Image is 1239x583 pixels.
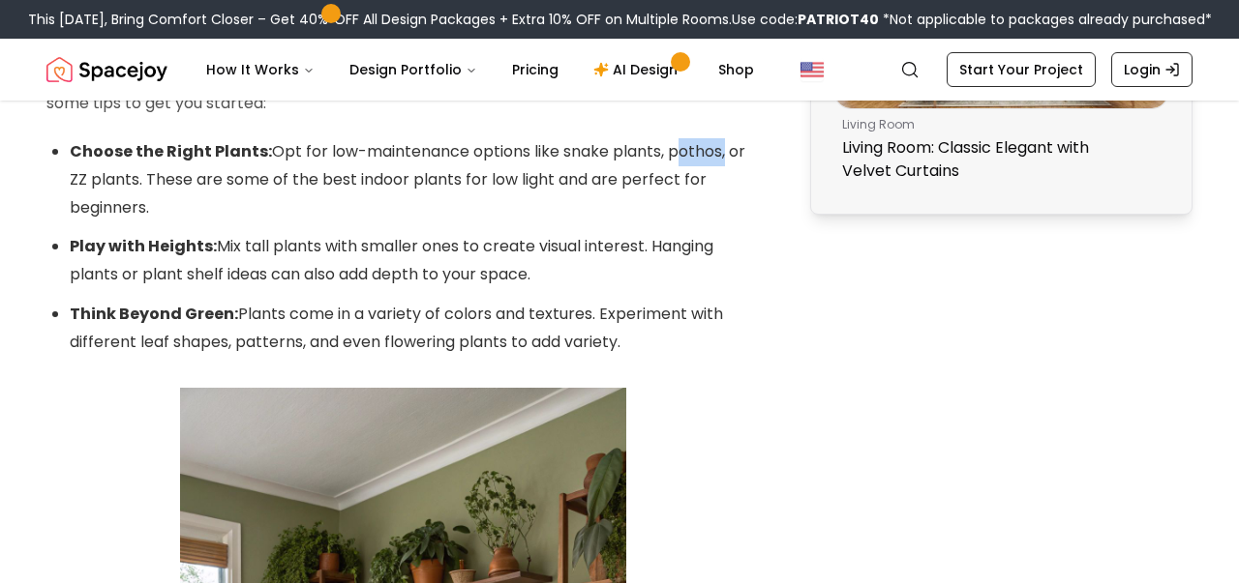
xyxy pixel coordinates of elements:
[798,10,879,29] b: PATRIOT40
[70,301,760,357] li: Plants come in a variety of colors and textures. Experiment with different leaf shapes, patterns,...
[70,140,272,162] strong: Choose the Right Plants:
[46,50,167,89] a: Spacejoy
[879,10,1212,29] span: *Not applicable to packages already purchased*
[191,50,770,89] nav: Main
[703,50,770,89] a: Shop
[842,117,1153,132] p: living room
[191,50,330,89] button: How It Works
[70,235,217,257] strong: Play with Heights:
[578,50,699,89] a: AI Design
[70,138,760,221] li: Opt for low-maintenance options like snake plants, pothos, or ZZ plants. These are some of the be...
[70,303,238,325] strong: Think Beyond Green:
[28,10,1212,29] div: This [DATE], Bring Comfort Closer – Get 40% OFF All Design Packages + Extra 10% OFF on Multiple R...
[46,50,167,89] img: Spacejoy Logo
[497,50,574,89] a: Pricing
[1111,52,1193,87] a: Login
[732,10,879,29] span: Use code:
[801,58,824,81] img: United States
[947,52,1096,87] a: Start Your Project
[46,39,1193,101] nav: Global
[70,233,760,289] li: Mix tall plants with smaller ones to create visual interest. Hanging plants or plant shelf ideas ...
[334,50,493,89] button: Design Portfolio
[842,136,1153,183] p: Living Room: Classic Elegant with Velvet Curtains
